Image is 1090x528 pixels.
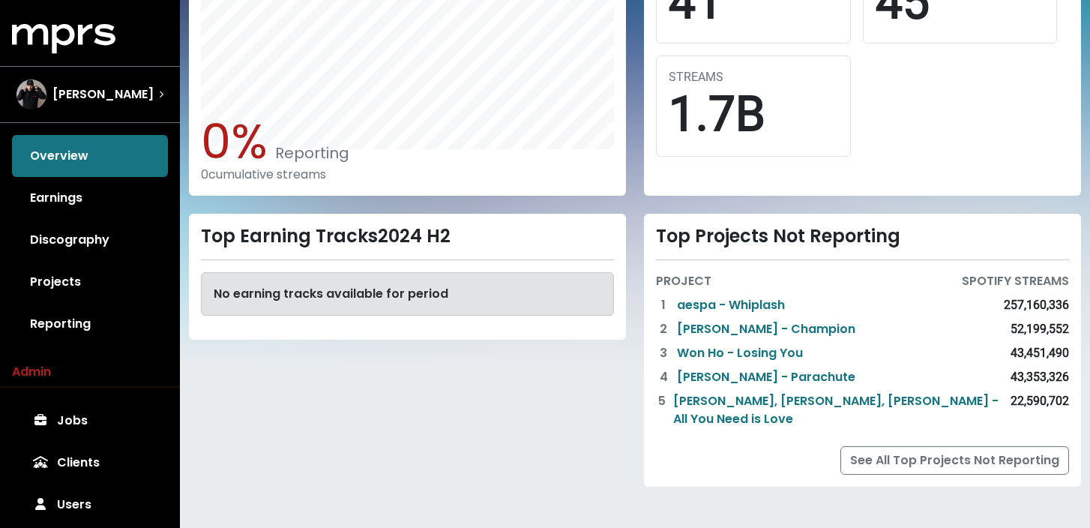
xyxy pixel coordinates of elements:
[1011,344,1069,362] div: 43,451,490
[677,320,855,338] a: [PERSON_NAME] - Champion
[12,29,115,46] a: mprs logo
[962,272,1069,290] div: SPOTIFY STREAMS
[677,296,785,314] a: aespa - Whiplash
[677,368,855,386] a: [PERSON_NAME] - Parachute
[12,442,168,484] a: Clients
[669,68,838,86] div: STREAMS
[201,272,614,316] div: No earning tracks available for period
[656,392,667,428] div: 5
[1011,392,1069,428] div: 22,590,702
[656,368,671,386] div: 4
[1004,296,1069,314] div: 257,160,336
[12,177,168,219] a: Earnings
[268,142,349,163] span: Reporting
[1011,320,1069,338] div: 52,199,552
[201,167,614,181] div: 0 cumulative streams
[12,303,168,345] a: Reporting
[656,344,671,362] div: 3
[677,344,803,362] a: Won Ho - Losing You
[669,86,838,144] div: 1.7B
[1011,368,1069,386] div: 43,353,326
[52,85,154,103] span: [PERSON_NAME]
[16,79,46,109] img: The selected account / producer
[656,320,671,338] div: 2
[201,226,614,247] div: Top Earning Tracks 2024 H2
[12,484,168,526] a: Users
[656,226,1069,247] div: Top Projects Not Reporting
[201,108,268,175] span: 0%
[12,400,168,442] a: Jobs
[673,392,1011,428] a: [PERSON_NAME], [PERSON_NAME], [PERSON_NAME] - All You Need is Love
[840,446,1069,475] a: See All Top Projects Not Reporting
[656,296,671,314] div: 1
[656,272,711,290] div: PROJECT
[12,261,168,303] a: Projects
[12,219,168,261] a: Discography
